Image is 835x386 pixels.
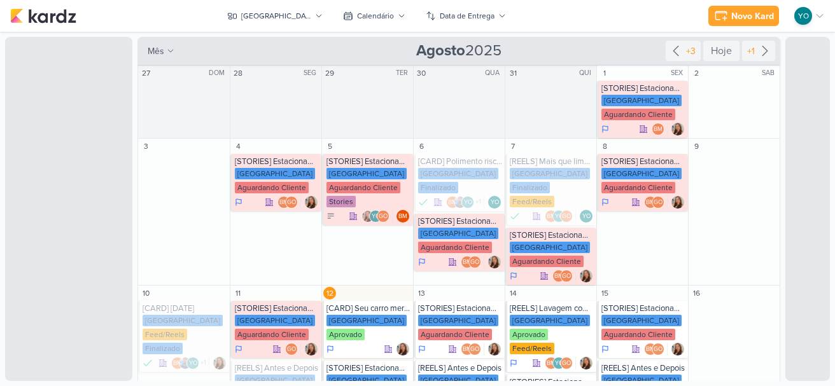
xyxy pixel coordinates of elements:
div: [GEOGRAPHIC_DATA] [510,315,590,326]
p: YO [555,214,563,220]
p: BM [463,259,472,266]
div: Colaboradores: Beth Monteiro, Guilherme Oliveira [277,196,301,209]
div: Guilherme Oliveira [560,210,573,223]
div: Beth Monteiro [552,270,565,282]
div: Responsável: Yasmin Oliveira [488,196,501,209]
div: [GEOGRAPHIC_DATA] [601,95,682,106]
p: BM [173,361,182,367]
div: [STORIES] Estacionamento [235,303,319,314]
div: Beth Monteiro [652,123,664,135]
div: Guilherme Oliveira [285,196,298,209]
p: BM [646,347,655,353]
div: Em Andamento [326,344,334,354]
div: [GEOGRAPHIC_DATA] [418,228,498,239]
div: Aguardando Cliente [235,329,309,340]
div: +3 [684,45,698,58]
div: Responsável: Franciluce Carvalho [671,123,684,135]
div: 8 [598,140,611,153]
div: Yasmin Oliveira [580,210,593,223]
div: Yasmin Oliveira [186,357,199,369]
div: Yasmin Oliveira [369,210,382,223]
div: Colaboradores: Guilherme Oliveira [285,343,301,355]
p: BM [547,214,556,220]
img: Franciluce Carvalho [488,343,501,355]
p: GO [287,347,296,353]
div: Beth Monteiro [545,210,558,223]
div: Em Andamento [418,257,426,267]
div: Em Andamento [235,344,242,354]
div: Colaboradores: Beth Monteiro, Guilherme Oliveira [461,256,484,268]
div: SEX [671,68,687,78]
p: BM [654,127,663,133]
div: Novo Kard [731,10,774,23]
div: Beth Monteiro [171,357,184,369]
button: Novo Kard [708,6,779,26]
p: BM [448,200,457,206]
div: [STORIES] Estacionamento [601,83,685,93]
div: Responsável: Franciluce Carvalho [671,196,684,209]
img: Franciluce Carvalho [361,210,374,223]
div: Colaboradores: Beth Monteiro, Guilherme Oliveira [461,343,484,355]
div: Yasmin Oliveira [488,196,501,209]
div: [GEOGRAPHIC_DATA] [601,168,682,179]
p: BM [554,273,563,280]
div: Colaboradores: Beth Monteiro, Guilherme Savio, Yasmin Oliveira, Guilherme Oliveira [171,357,209,369]
div: [GEOGRAPHIC_DATA] [418,315,498,326]
p: YO [491,200,499,206]
p: GO [470,259,479,266]
div: 14 [507,287,519,300]
div: Em Andamento [601,124,609,134]
p: YO [189,361,197,367]
div: Beth Monteiro [446,196,459,209]
div: Responsável: Franciluce Carvalho [213,357,226,369]
div: Responsável: Franciluce Carvalho [488,343,501,355]
div: [REELS] Antes e Depois [235,363,319,373]
div: Aprovado [510,329,548,340]
img: Franciluce Carvalho [305,196,318,209]
div: Finalizado [418,196,428,209]
div: Feed/Reels [510,196,554,207]
div: [STORIES] Estacionamento [601,156,685,167]
div: 3 [139,140,152,153]
div: Beth Monteiro [461,343,474,355]
p: YO [555,361,563,367]
div: [GEOGRAPHIC_DATA] [418,375,498,386]
p: GO [379,214,388,220]
div: [REELS] Antes e Depois [418,363,502,373]
p: GO [562,273,571,280]
div: 29 [323,67,336,79]
div: Em Andamento [418,344,426,354]
div: Guilherme Oliveira [468,343,481,355]
img: Franciluce Carvalho [396,343,409,355]
div: 7 [507,140,519,153]
div: Responsável: Yasmin Oliveira [580,210,593,223]
p: BM [463,347,472,353]
div: Responsável: Franciluce Carvalho [305,343,318,355]
div: TER [396,68,412,78]
div: Em Andamento [601,197,609,207]
div: Em Andamento [510,271,517,281]
div: Colaboradores: Beth Monteiro, Guilherme Oliveira [552,270,576,282]
div: Colaboradores: Beth Monteiro, Guilherme Savio, Yasmin Oliveira, Guilherme Oliveira [446,196,484,209]
div: [GEOGRAPHIC_DATA] [601,375,682,386]
div: QUA [485,68,503,78]
img: Franciluce Carvalho [671,196,684,209]
div: Aguardando Cliente [510,256,584,267]
div: Guilherme Oliveira [652,343,664,355]
div: Beth Monteiro [644,196,657,209]
span: mês [148,45,164,58]
div: 31 [507,67,519,79]
div: Guilherme Oliveira [285,343,298,355]
p: GO [654,347,663,353]
div: 13 [415,287,428,300]
img: Franciluce Carvalho [488,256,501,268]
img: Guilherme Savio [179,357,192,369]
div: [CARD] Dia dos Pais [143,303,227,314]
div: [REELS] Antes e Depois [601,363,685,373]
div: Aguardando Cliente [418,242,492,253]
div: [GEOGRAPHIC_DATA] [235,168,315,179]
span: 2025 [416,41,502,61]
div: 10 [139,287,152,300]
div: Responsável: Franciluce Carvalho [671,343,684,355]
div: Finalizado [143,343,183,354]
